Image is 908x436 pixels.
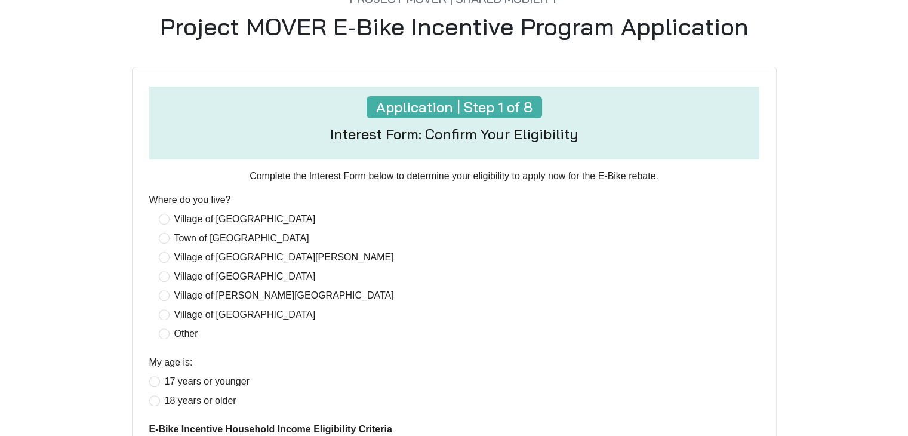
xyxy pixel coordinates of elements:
span: Village of [GEOGRAPHIC_DATA] [170,308,321,322]
h4: Application | Step 1 of 8 [367,96,542,118]
label: My age is: [149,355,193,370]
p: Complete the Interest Form below to determine your eligibility to apply now for the E-Bike rebate. [149,169,759,183]
h4: Interest Form: Confirm Your Eligibility [330,125,578,143]
span: Village of [GEOGRAPHIC_DATA][PERSON_NAME] [170,250,399,265]
span: 18 years or older [160,394,241,408]
span: 17 years or younger [160,374,254,389]
span: Other [170,327,203,341]
span: Village of [GEOGRAPHIC_DATA] [170,269,321,284]
span: Town of [GEOGRAPHIC_DATA] [170,231,314,245]
label: Where do you live? [149,193,231,207]
h1: Project MOVER E-Bike Incentive Program Application [75,12,834,41]
span: Village of [GEOGRAPHIC_DATA] [170,212,321,226]
span: Village of [PERSON_NAME][GEOGRAPHIC_DATA] [170,288,399,303]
